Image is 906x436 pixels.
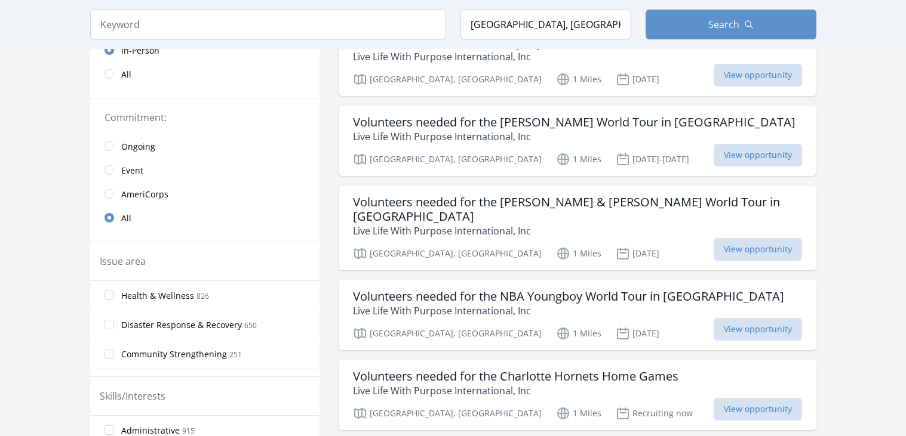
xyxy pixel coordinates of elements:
[196,291,209,301] span: 826
[90,10,446,39] input: Keyword
[714,318,802,341] span: View opportunity
[90,38,320,62] a: In-Person
[616,406,693,420] p: Recruiting now
[105,425,114,435] input: Administrative 915
[339,280,816,350] a: Volunteers needed for the NBA Youngboy World Tour in [GEOGRAPHIC_DATA] Live Life With Purpose Int...
[353,384,678,398] p: Live Life With Purpose International, Inc
[616,72,659,86] p: [DATE]
[121,290,194,302] span: Health & Wellness
[353,304,784,318] p: Live Life With Purpose International, Inc
[229,350,242,360] span: 251
[353,72,542,86] p: [GEOGRAPHIC_DATA], [GEOGRAPHIC_DATA]
[121,319,242,331] span: Disaster Response & Recovery
[244,320,257,330] span: 650
[714,238,802,261] span: View opportunity
[121,45,159,57] span: In-Person
[714,144,802,166] span: View opportunity
[100,389,165,403] legend: Skills/Interests
[353,50,774,64] p: Live Life With Purpose International, Inc
[353,246,542,261] p: [GEOGRAPHIC_DATA], [GEOGRAPHIC_DATA]
[353,129,796,144] p: Live Life With Purpose International, Inc
[714,398,802,420] span: View opportunity
[646,10,816,39] button: Search
[556,246,601,261] p: 1 Miles
[90,182,320,206] a: AmeriCorps
[105,320,114,329] input: Disaster Response & Recovery 650
[121,165,143,177] span: Event
[182,426,195,436] span: 915
[353,326,542,341] p: [GEOGRAPHIC_DATA], [GEOGRAPHIC_DATA]
[90,158,320,182] a: Event
[121,348,227,360] span: Community Strengthening
[556,152,601,166] p: 1 Miles
[714,64,802,86] span: View opportunity
[105,110,305,125] legend: Commitment:
[556,406,601,420] p: 1 Miles
[556,72,601,86] p: 1 Miles
[353,289,784,304] h3: Volunteers needed for the NBA Youngboy World Tour in [GEOGRAPHIC_DATA]
[339,106,816,176] a: Volunteers needed for the [PERSON_NAME] World Tour in [GEOGRAPHIC_DATA] Live Life With Purpose In...
[556,326,601,341] p: 1 Miles
[353,195,802,224] h3: Volunteers needed for the [PERSON_NAME] & [PERSON_NAME] World Tour in [GEOGRAPHIC_DATA]
[339,26,816,96] a: Volunteers needed for the Playboy Carti World Tour in [GEOGRAPHIC_DATA] Live Life With Purpose In...
[100,254,146,268] legend: Issue area
[90,62,320,86] a: All
[90,206,320,230] a: All
[616,246,659,261] p: [DATE]
[353,115,796,129] h3: Volunteers needed for the [PERSON_NAME] World Tour in [GEOGRAPHIC_DATA]
[353,35,774,50] h3: Volunteers needed for the Playboy Carti World Tour in [GEOGRAPHIC_DATA]
[90,134,320,158] a: Ongoing
[460,10,631,39] input: Location
[708,17,739,32] span: Search
[121,69,131,81] span: All
[353,369,678,384] h3: Volunteers needed for the Charlotte Hornets Home Games
[353,406,542,420] p: [GEOGRAPHIC_DATA], [GEOGRAPHIC_DATA]
[105,349,114,358] input: Community Strengthening 251
[353,224,802,238] p: Live Life With Purpose International, Inc
[121,188,168,200] span: AmeriCorps
[616,152,689,166] p: [DATE]-[DATE]
[339,360,816,430] a: Volunteers needed for the Charlotte Hornets Home Games Live Life With Purpose International, Inc ...
[121,141,155,153] span: Ongoing
[105,290,114,300] input: Health & Wellness 826
[353,152,542,166] p: [GEOGRAPHIC_DATA], [GEOGRAPHIC_DATA]
[121,212,131,224] span: All
[339,185,816,270] a: Volunteers needed for the [PERSON_NAME] & [PERSON_NAME] World Tour in [GEOGRAPHIC_DATA] Live Life...
[616,326,659,341] p: [DATE]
